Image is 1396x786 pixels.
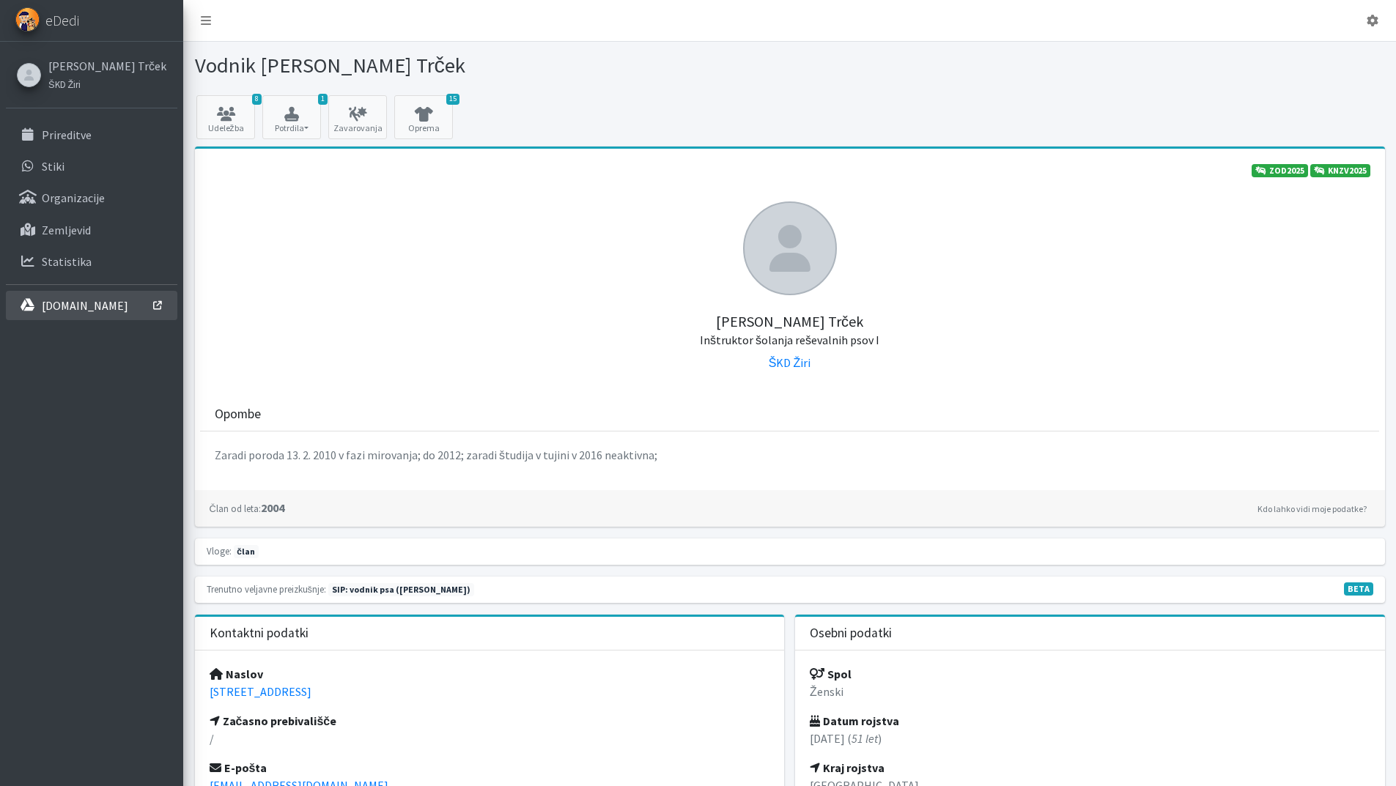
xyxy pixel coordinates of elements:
p: [DOMAIN_NAME] [42,298,128,313]
a: Prireditve [6,120,177,149]
small: Član od leta: [210,503,261,514]
a: Zemljevid [6,215,177,245]
a: Kdo lahko vidi moje podatke? [1254,500,1370,518]
span: 1 [318,94,328,105]
strong: Kraj rojstva [810,760,884,775]
p: Stiki [42,159,64,174]
small: ŠKD Žiri [48,78,81,90]
p: Prireditve [42,127,92,142]
h1: Vodnik [PERSON_NAME] Trček [195,53,785,78]
span: 15 [446,94,459,105]
a: 15 Oprema [394,95,453,139]
strong: 2004 [210,500,284,515]
small: Trenutno veljavne preizkušnje: [207,583,326,595]
strong: Spol [810,667,852,681]
span: 8 [252,94,262,105]
strong: E-pošta [210,760,267,775]
span: V fazi razvoja [1344,582,1373,596]
p: Zaradi poroda 13. 2. 2010 v fazi mirovanja; do 2012; zaradi študija v tujini v 2016 neaktivna; [215,446,1364,464]
a: Zavarovanja [328,95,387,139]
span: Naslednja preizkušnja: pomlad 2026 [328,583,474,596]
a: 8 Udeležba [196,95,255,139]
a: [PERSON_NAME] Trček [48,57,166,75]
p: Ženski [810,683,1370,700]
h3: Osebni podatki [810,626,892,641]
a: [STREET_ADDRESS] [210,684,311,699]
a: ZOD2025 [1252,164,1308,177]
a: Stiki [6,152,177,181]
img: eDedi [15,7,40,31]
strong: Začasno prebivališče [210,713,337,728]
span: član [234,545,259,558]
a: ŠKD Žiri [48,75,166,92]
h3: Opombe [215,407,261,422]
a: Organizacije [6,183,177,212]
p: Zemljevid [42,223,91,237]
button: 1 Potrdila [262,95,321,139]
h5: [PERSON_NAME] Trček [210,295,1370,348]
strong: Naslov [210,667,263,681]
a: KNZV2025 [1310,164,1370,177]
small: Vloge: [207,545,232,557]
h3: Kontaktni podatki [210,626,309,641]
p: Organizacije [42,190,105,205]
strong: Datum rojstva [810,713,899,728]
a: ŠKD Žiri [769,355,810,370]
p: / [210,730,770,747]
p: Statistika [42,254,92,269]
small: Inštruktor šolanja reševalnih psov I [700,333,879,347]
em: 51 let [852,731,878,746]
a: [DOMAIN_NAME] [6,291,177,320]
a: Statistika [6,247,177,276]
span: eDedi [45,10,79,31]
p: [DATE] ( ) [810,730,1370,747]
